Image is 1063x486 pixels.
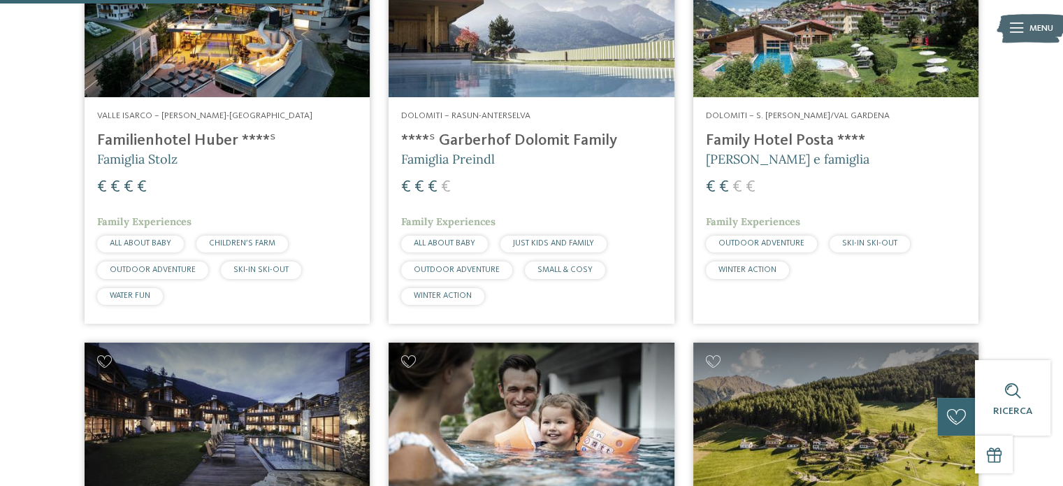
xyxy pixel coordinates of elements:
h4: ****ˢ Garberhof Dolomit Family [401,131,661,150]
span: € [414,179,424,196]
span: Family Experiences [401,215,496,228]
span: € [719,179,729,196]
span: JUST KIDS AND FAMILY [513,239,594,248]
span: € [746,179,755,196]
h4: Familienhotel Huber ****ˢ [97,131,357,150]
span: Valle Isarco – [PERSON_NAME]-[GEOGRAPHIC_DATA] [97,111,312,120]
span: € [428,179,438,196]
span: € [732,179,742,196]
span: Dolomiti – Rasun-Anterselva [401,111,530,120]
span: € [110,179,120,196]
span: € [124,179,133,196]
span: WINTER ACTION [414,292,472,300]
span: € [441,179,451,196]
span: € [97,179,107,196]
span: OUTDOOR ADVENTURE [110,266,196,274]
span: SMALL & COSY [537,266,593,274]
span: SKI-IN SKI-OUT [842,239,897,248]
span: Dolomiti – S. [PERSON_NAME]/Val Gardena [706,111,890,120]
span: € [401,179,411,196]
span: SKI-IN SKI-OUT [233,266,289,274]
span: OUTDOOR ADVENTURE [718,239,804,248]
span: WATER FUN [110,292,150,300]
span: [PERSON_NAME] e famiglia [706,151,869,167]
span: Famiglia Stolz [97,151,178,167]
span: € [137,179,147,196]
span: Family Experiences [97,215,191,228]
span: WINTER ACTION [718,266,776,274]
span: ALL ABOUT BABY [414,239,475,248]
span: ALL ABOUT BABY [110,239,171,248]
span: Famiglia Preindl [401,151,495,167]
span: CHILDREN’S FARM [209,239,275,248]
h4: Family Hotel Posta **** [706,131,966,150]
span: € [706,179,716,196]
span: Family Experiences [706,215,800,228]
span: Ricerca [993,406,1032,416]
span: OUTDOOR ADVENTURE [414,266,500,274]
